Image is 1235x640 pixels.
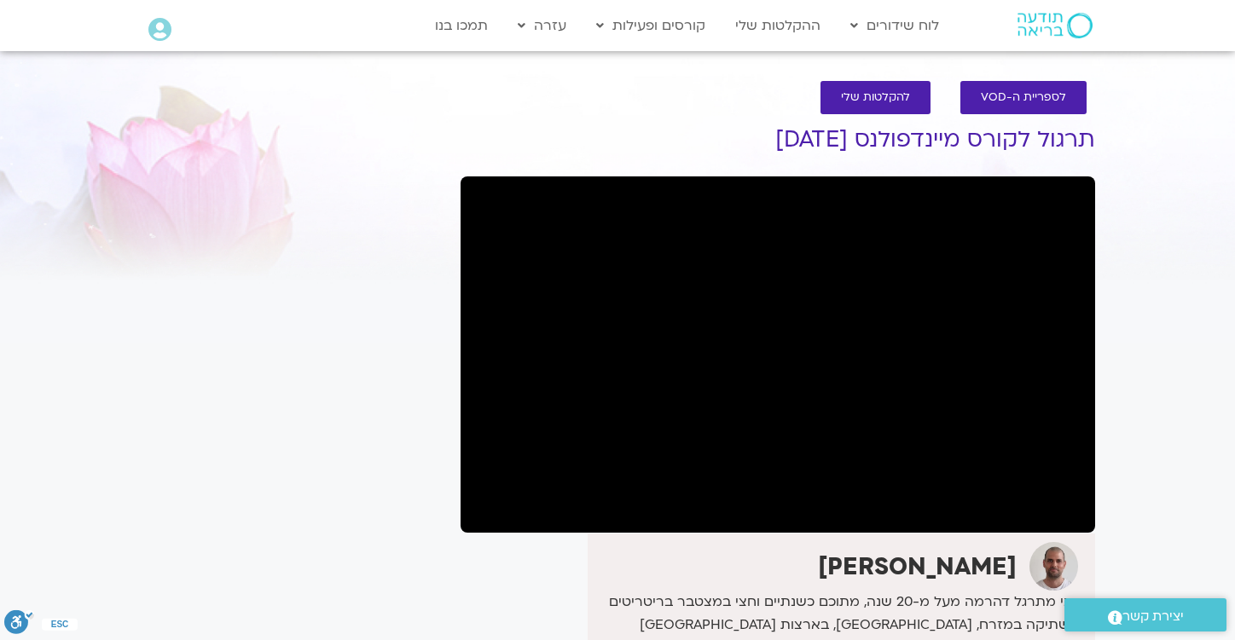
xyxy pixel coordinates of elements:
[461,127,1095,153] h1: תרגול לקורס מיינדפולנס [DATE]
[509,9,575,42] a: עזרה
[727,9,829,42] a: ההקלטות שלי
[818,551,1017,583] strong: [PERSON_NAME]
[960,81,1087,114] a: לספריית ה-VOD
[588,9,714,42] a: קורסים ופעילות
[841,91,910,104] span: להקלטות שלי
[1029,542,1078,591] img: דקל קנטי
[1122,605,1184,628] span: יצירת קשר
[426,9,496,42] a: תמכו בנו
[1064,598,1226,631] a: יצירת קשר
[981,91,1066,104] span: לספריית ה-VOD
[842,9,948,42] a: לוח שידורים
[1018,13,1093,38] img: תודעה בריאה
[820,81,931,114] a: להקלטות שלי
